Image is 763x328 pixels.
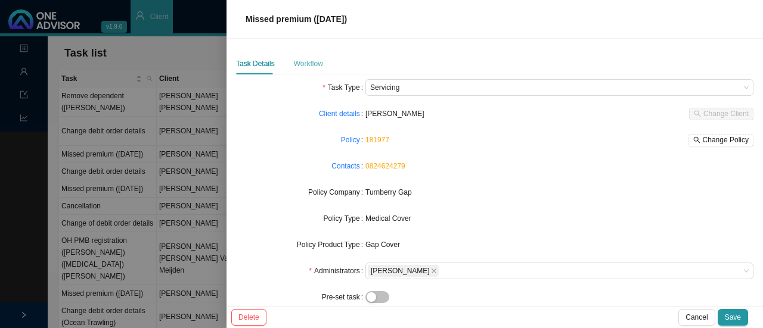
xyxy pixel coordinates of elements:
span: Medical Cover [365,214,411,223]
label: Policy Product Type [297,236,365,253]
button: Delete [231,309,266,326]
span: [PERSON_NAME] [365,110,424,118]
a: Contacts [331,160,359,172]
button: Change Client [689,108,753,120]
span: Gap Cover [365,240,400,249]
span: close [431,268,437,274]
button: Change Policy [688,134,753,146]
a: Client details [319,108,360,120]
span: search [693,136,700,143]
span: Save [725,311,741,323]
a: 181977 [365,136,389,144]
a: 0824624279 [365,162,405,170]
span: Sarah-Lee Clements [368,265,439,277]
span: Servicing [370,80,749,95]
label: Task Type [322,79,365,96]
label: Administrators [309,263,365,279]
div: Task Details [236,58,275,70]
label: Pre-set task [322,289,365,305]
label: Policy Company [308,184,365,201]
button: Save [718,309,748,326]
span: [PERSON_NAME] [371,265,430,276]
div: Workflow [294,58,323,70]
button: Cancel [678,309,715,326]
span: Delete [238,311,259,323]
a: Policy [341,134,360,146]
label: Policy Type [324,210,366,227]
span: Cancel [686,311,708,323]
span: Turnberry Gap [365,188,412,196]
span: Missed premium ([DATE]) [246,14,347,24]
span: Change Policy [703,134,749,146]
